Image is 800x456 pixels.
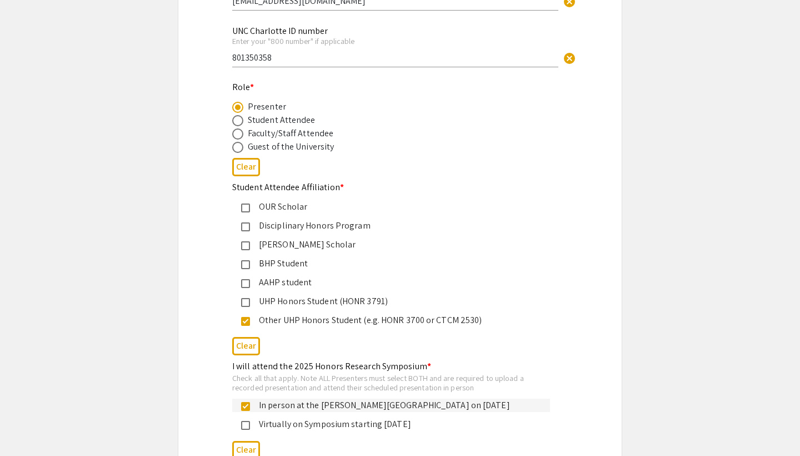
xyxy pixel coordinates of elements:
[250,257,541,270] div: BHP Student
[250,219,541,232] div: Disciplinary Honors Program
[250,418,541,431] div: Virtually on Symposium starting [DATE]
[248,140,334,153] div: Guest of the University
[558,46,581,68] button: Clear
[563,52,576,65] span: cancel
[232,181,344,193] mat-label: Student Attendee Affiliation
[8,406,47,448] iframe: Chat
[248,127,333,140] div: Faculty/Staff Attendee
[232,36,558,46] div: Enter your "800 number" if applicable
[248,100,286,113] div: Presenter
[232,25,328,37] mat-label: UNC Charlotte ID number
[232,81,254,93] mat-label: Role
[232,52,558,63] input: Type Here
[232,158,260,176] button: Clear
[250,295,541,308] div: UHP Honors Student (HONR 3791)
[250,399,541,412] div: In person at the [PERSON_NAME][GEOGRAPHIC_DATA] on [DATE]
[250,238,541,251] div: [PERSON_NAME] Scholar
[250,314,541,327] div: Other UHP Honors Student (e.g. HONR 3700 or CTCM 2530)
[232,373,550,393] div: Check all that apply. Note ALL Presenters must select BOTH and are required to upload a recorded ...
[248,113,316,127] div: Student Attendee
[250,276,541,289] div: AAHP student
[232,360,431,372] mat-label: I will attend the 2025 Honors Research Symposium
[232,337,260,355] button: Clear
[250,200,541,214] div: OUR Scholar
